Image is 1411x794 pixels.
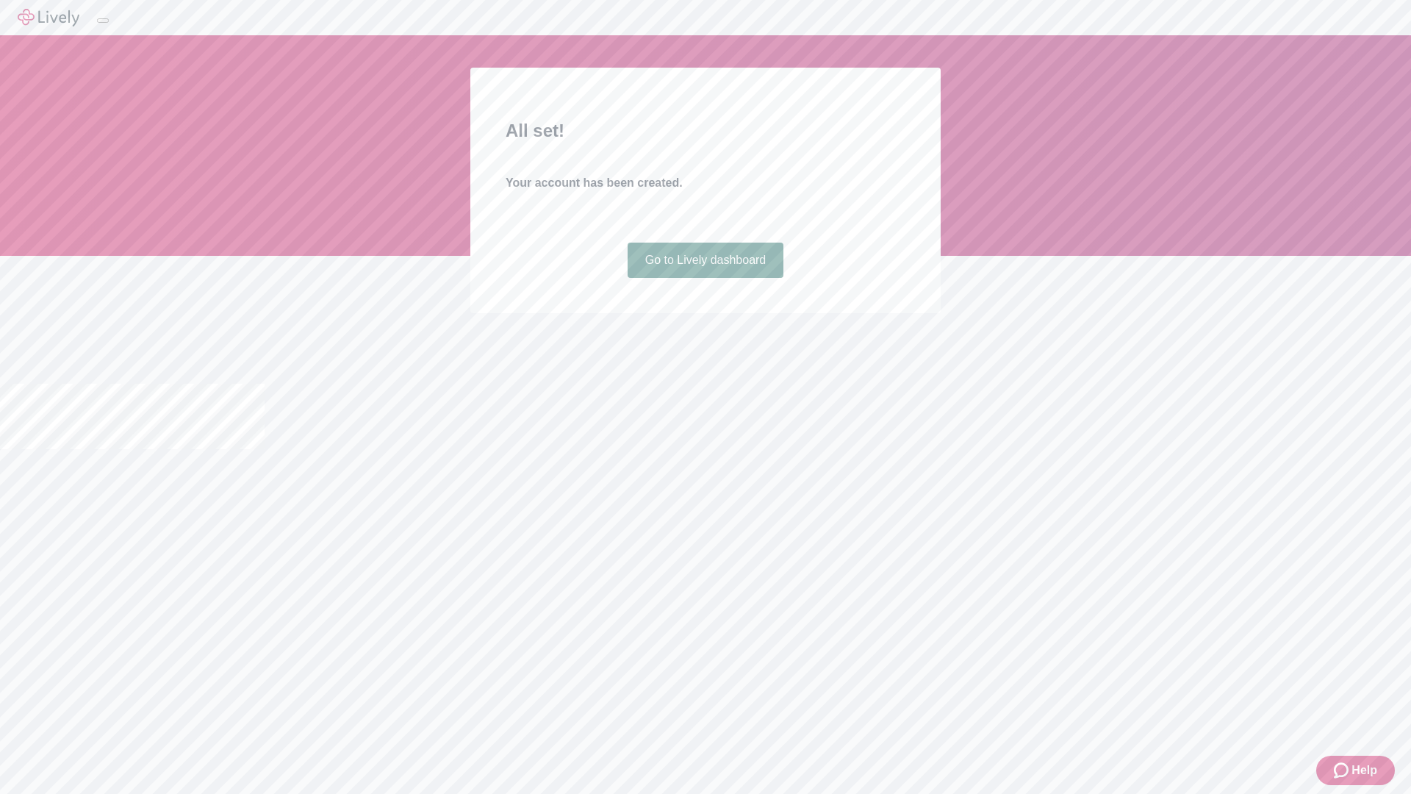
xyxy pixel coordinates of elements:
[506,118,905,144] h2: All set!
[18,9,79,26] img: Lively
[97,18,109,23] button: Log out
[506,174,905,192] h4: Your account has been created.
[1351,762,1377,779] span: Help
[1316,756,1395,785] button: Zendesk support iconHelp
[628,243,784,278] a: Go to Lively dashboard
[1334,762,1351,779] svg: Zendesk support icon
